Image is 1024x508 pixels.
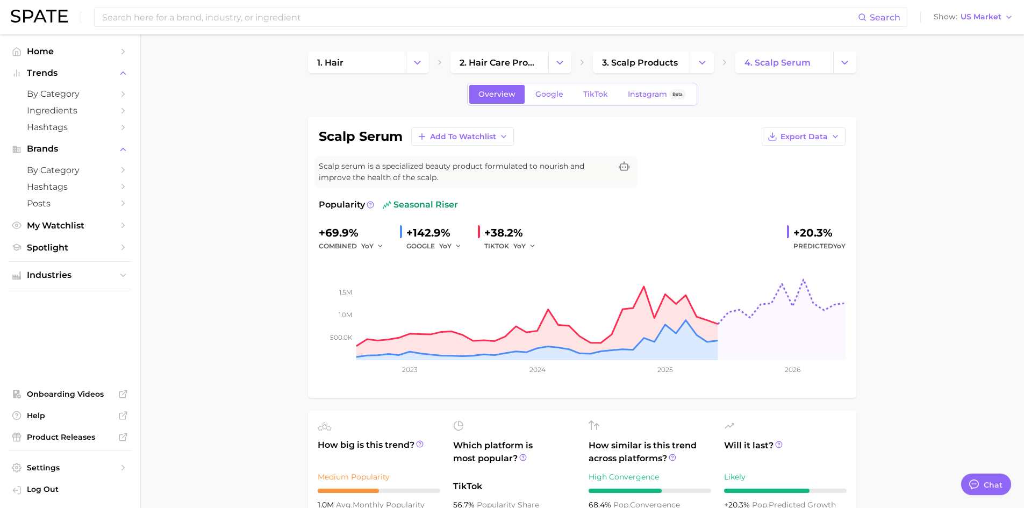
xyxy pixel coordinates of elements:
[548,52,571,73] button: Change Category
[27,432,113,442] span: Product Releases
[383,198,458,211] span: seasonal riser
[657,366,673,374] tspan: 2025
[101,8,858,26] input: Search here for a brand, industry, or ingredient
[793,224,846,241] div: +20.3%
[439,240,462,253] button: YoY
[27,389,113,399] span: Onboarding Videos
[383,201,391,209] img: seasonal riser
[439,241,452,251] span: YoY
[833,52,856,73] button: Change Category
[9,65,131,81] button: Trends
[9,178,131,195] a: Hashtags
[318,470,440,483] div: Medium Popularity
[870,12,900,23] span: Search
[9,43,131,60] a: Home
[602,58,678,68] span: 3. scalp products
[450,52,548,73] a: 2. hair care products
[526,85,572,104] a: Google
[27,144,113,154] span: Brands
[9,460,131,476] a: Settings
[724,489,847,493] div: 7 / 10
[308,52,406,73] a: 1. hair
[27,122,113,132] span: Hashtags
[27,105,113,116] span: Ingredients
[406,224,469,241] div: +142.9%
[9,195,131,212] a: Posts
[484,240,543,253] div: TIKTOK
[27,242,113,253] span: Spotlight
[27,89,113,99] span: by Category
[484,224,543,241] div: +38.2%
[593,52,691,73] a: 3. scalp products
[9,386,131,402] a: Onboarding Videos
[735,52,833,73] a: 4. scalp serum
[27,270,113,280] span: Industries
[628,90,667,99] span: Instagram
[785,366,800,374] tspan: 2026
[319,130,403,143] h1: scalp serum
[319,198,365,211] span: Popularity
[27,484,123,494] span: Log Out
[793,240,846,253] span: Predicted
[589,489,711,493] div: 6 / 10
[724,439,847,465] span: Will it last?
[361,240,384,253] button: YoY
[574,85,617,104] a: TikTok
[27,182,113,192] span: Hashtags
[406,240,469,253] div: GOOGLE
[27,198,113,209] span: Posts
[27,411,113,420] span: Help
[469,85,525,104] a: Overview
[27,463,113,473] span: Settings
[9,407,131,424] a: Help
[402,366,417,374] tspan: 2023
[9,481,131,499] a: Log out. Currently logged in with e-mail fadlawan@pwcosmetics.com.
[931,10,1016,24] button: ShowUS Market
[319,240,391,253] div: combined
[361,241,374,251] span: YoY
[589,439,711,465] span: How similar is this trend across platforms?
[583,90,608,99] span: TikTok
[513,240,536,253] button: YoY
[589,470,711,483] div: High Convergence
[27,46,113,56] span: Home
[672,90,683,99] span: Beta
[318,439,440,465] span: How big is this trend?
[406,52,429,73] button: Change Category
[535,90,563,99] span: Google
[9,267,131,283] button: Industries
[9,102,131,119] a: Ingredients
[411,127,514,146] button: Add to Watchlist
[9,162,131,178] a: by Category
[9,119,131,135] a: Hashtags
[430,132,496,141] span: Add to Watchlist
[318,489,440,493] div: 5 / 10
[833,242,846,250] span: YoY
[453,480,576,493] span: TikTok
[744,58,811,68] span: 4. scalp serum
[478,90,515,99] span: Overview
[27,220,113,231] span: My Watchlist
[762,127,846,146] button: Export Data
[11,10,68,23] img: SPATE
[9,239,131,256] a: Spotlight
[27,165,113,175] span: by Category
[724,470,847,483] div: Likely
[319,224,391,241] div: +69.9%
[453,439,576,475] span: Which platform is most popular?
[9,217,131,234] a: My Watchlist
[460,58,539,68] span: 2. hair care products
[691,52,714,73] button: Change Category
[27,68,113,78] span: Trends
[317,58,343,68] span: 1. hair
[934,14,957,20] span: Show
[9,141,131,157] button: Brands
[529,366,545,374] tspan: 2024
[319,161,611,183] span: Scalp serum is a specialized beauty product formulated to nourish and improve the health of the s...
[9,85,131,102] a: by Category
[619,85,695,104] a: InstagramBeta
[780,132,828,141] span: Export Data
[961,14,1001,20] span: US Market
[513,241,526,251] span: YoY
[9,429,131,445] a: Product Releases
